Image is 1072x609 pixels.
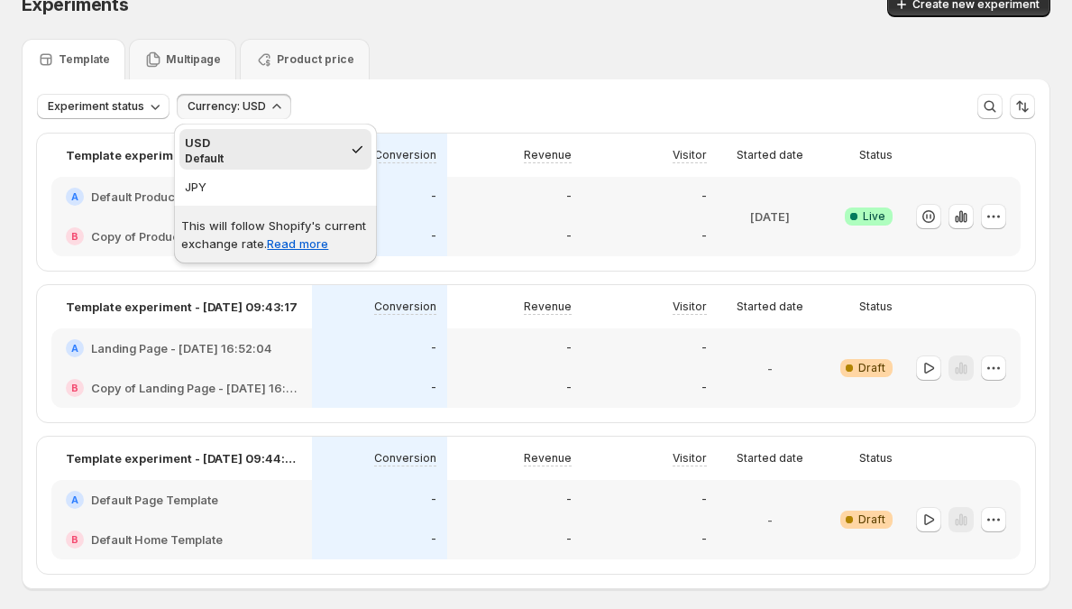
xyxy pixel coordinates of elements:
a: Read more [267,236,328,251]
p: Template experiment - [DATE] 09:43:17 [66,298,298,316]
p: Status [859,300,893,314]
p: Visitor [673,148,707,162]
p: Started date [737,300,803,314]
p: Product price [277,52,354,67]
p: [DATE] [750,208,790,226]
p: Revenue [524,300,572,314]
p: - [566,532,572,547]
p: - [566,493,572,507]
p: Started date [737,148,803,162]
p: Visitor [673,451,707,466]
p: - [701,229,707,244]
p: - [566,381,572,395]
p: - [701,532,707,547]
h2: Default Home Template [91,531,223,549]
p: - [566,229,572,244]
p: Conversion [374,451,436,466]
p: Default [185,152,343,166]
button: Sort the results [1010,94,1035,119]
p: Template [59,52,110,67]
p: - [701,381,707,395]
h2: A [71,494,78,505]
p: Conversion [374,300,436,314]
p: Revenue [524,451,572,466]
button: Currency: USD [177,94,291,119]
p: - [701,493,707,507]
h2: A [71,343,78,354]
div: USD [185,134,343,152]
p: Visitor [673,300,707,314]
p: - [431,229,436,244]
p: - [767,511,773,529]
span: JPY [185,180,206,194]
p: Multipage [166,52,221,67]
span: Experiment status [48,99,144,114]
p: - [701,189,707,204]
h2: B [71,383,78,393]
p: - [431,381,436,395]
p: - [431,532,436,547]
h2: B [71,534,78,545]
h2: Default Page Template [91,491,218,509]
p: - [701,341,707,355]
p: Template experiment - Th09 3, 19:47:37 [66,146,298,164]
p: Started date [737,451,803,466]
h2: Landing Page - [DATE] 16:52:04 [91,339,271,357]
p: Template experiment - [DATE] 09:44:01 [66,449,298,467]
p: - [431,493,436,507]
button: Experiment status [37,94,170,119]
h2: A [71,191,78,202]
p: This will follow Shopify's current exchange rate. [181,217,370,253]
p: - [431,189,436,204]
h2: B [71,231,78,242]
p: Status [859,451,893,466]
p: - [431,341,436,355]
span: Draft [858,361,885,375]
h2: Default Product Template [91,188,234,206]
p: Status [859,148,893,162]
span: Draft [858,512,885,527]
p: - [566,341,572,355]
p: - [767,359,773,377]
span: Live [863,209,885,224]
p: Conversion [374,148,436,162]
p: Revenue [524,148,572,162]
h2: Copy of Landing Page - [DATE] 16:52:04 [91,379,298,397]
p: - [566,189,572,204]
span: Currency: USD [188,99,266,114]
h2: Copy of Product Page - [DATE] 16:53:53 [91,227,298,245]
